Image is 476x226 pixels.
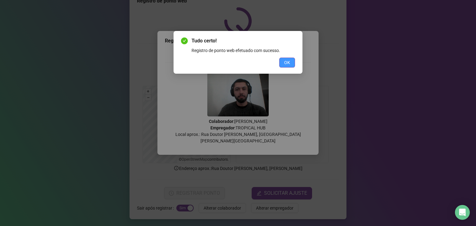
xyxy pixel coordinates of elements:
[455,205,470,220] div: Open Intercom Messenger
[192,37,295,45] span: Tudo certo!
[279,58,295,67] button: OK
[181,37,188,44] span: check-circle
[284,59,290,66] span: OK
[192,47,295,54] div: Registro de ponto web efetuado com sucesso.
